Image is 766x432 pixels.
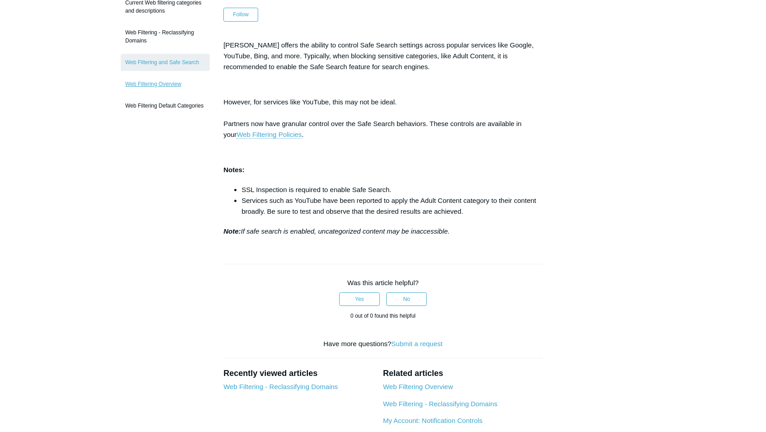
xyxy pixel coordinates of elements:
a: Submit a request [391,340,442,347]
li: Services such as YouTube have been reported to apply the Adult Content category to their content ... [241,195,543,217]
li: SSL Inspection is required to enable Safe Search. [241,184,543,195]
strong: Notes: [223,166,245,174]
p: [PERSON_NAME] offers the ability to control Safe Search settings across popular services like Goo... [223,40,543,72]
a: Web Filtering Default Categories [121,97,210,114]
a: Web Filtering - Reclassifying Domains [383,400,497,408]
button: Follow Article [223,8,258,21]
a: Web Filtering Overview [121,75,210,93]
a: Web Filtering - Reclassifying Domains [223,383,338,390]
em: If safe search is enabled, uncategorized content may be inaccessible. [223,227,449,235]
a: Web Filtering - Reclassifying Domains [121,24,210,49]
a: My Account: Notification Controls [383,417,482,424]
a: Web Filtering Policies [236,131,302,139]
button: This article was not helpful [386,292,427,306]
a: Web Filtering and Safe Search [121,54,210,71]
button: This article was helpful [339,292,380,306]
p: However, for services like YouTube, this may not be ideal. Partners now have granular control ove... [223,97,543,140]
h2: Recently viewed articles [223,367,374,380]
h2: Related articles [383,367,543,380]
div: Have more questions? [223,339,543,349]
span: 0 out of 0 found this helpful [350,313,416,319]
a: Web Filtering Overview [383,383,453,390]
strong: Note: [223,227,241,235]
span: Was this article helpful? [347,279,419,286]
